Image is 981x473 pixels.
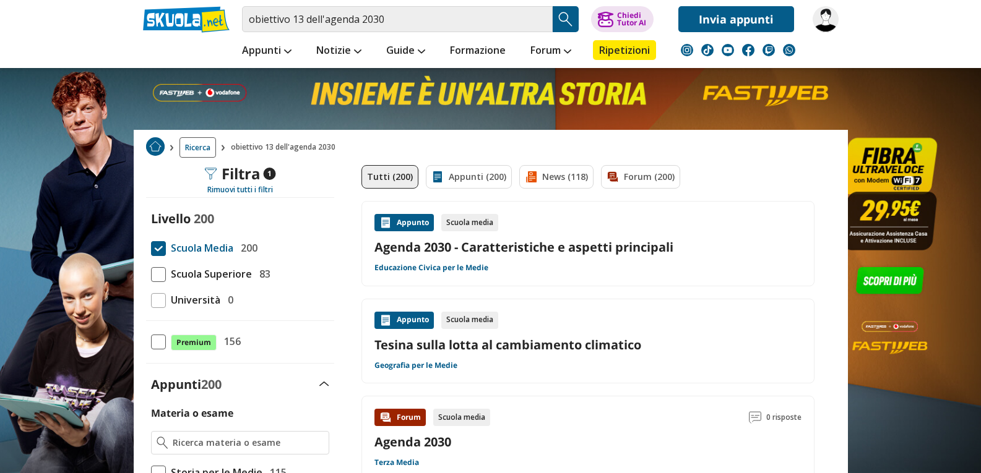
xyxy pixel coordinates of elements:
a: Invia appunti [678,6,794,32]
div: Filtra [204,165,275,182]
a: Educazione Civica per le Medie [374,263,488,273]
a: Tutti (200) [361,165,418,189]
span: Scuola Media [166,240,233,256]
img: Filtra filtri mobile [204,168,217,180]
span: 0 [223,292,233,308]
button: Search Button [553,6,579,32]
span: 200 [236,240,257,256]
img: Home [146,137,165,156]
div: Chiedi Tutor AI [617,12,646,27]
a: Guide [383,40,428,62]
div: Appunto [374,214,434,231]
img: youtube [722,44,734,56]
a: Tesina sulla lotta al cambiamento climatico [374,336,802,353]
img: Forum filtro contenuto [607,171,619,183]
a: Terza Media [374,458,419,467]
a: Appunti (200) [426,165,512,189]
a: Geografia per le Medie [374,360,457,370]
img: WhatsApp [783,44,795,56]
img: Ricerca materia o esame [157,437,168,449]
input: Ricerca materia o esame [173,437,323,449]
img: twitch [763,44,775,56]
div: Forum [374,409,426,426]
div: Scuola media [433,409,490,426]
a: News (118) [519,165,594,189]
img: Appunti contenuto [379,314,392,326]
img: Appunti contenuto [379,216,392,229]
img: Forum contenuto [379,411,392,424]
img: Appunti filtro contenuto [431,171,444,183]
a: Agenda 2030 - Caratteristiche e aspetti principali [374,239,802,255]
a: Ripetizioni [593,40,656,60]
span: 1 [263,168,275,180]
a: Forum (200) [601,165,680,189]
span: Premium [171,335,217,351]
span: 156 [219,333,241,349]
a: Appunti [239,40,295,62]
label: Materia o esame [151,406,233,420]
div: Rimuovi tutti i filtri [146,185,334,195]
a: Home [146,137,165,158]
img: tiktok [701,44,714,56]
span: 83 [254,266,270,282]
img: instagram [681,44,693,56]
a: Forum [527,40,574,62]
label: Appunti [151,376,222,393]
a: Notizie [313,40,365,62]
img: News filtro contenuto [525,171,537,183]
span: Università [166,292,220,308]
div: Scuola media [441,312,498,329]
img: Cerca appunti, riassunti o versioni [556,10,575,28]
img: Commenti lettura [749,411,761,424]
a: Agenda 2030 [374,433,451,450]
img: facebook [742,44,754,56]
span: 0 risposte [766,409,802,426]
input: Cerca appunti, riassunti o versioni [242,6,553,32]
span: obiettivo 13 dell'agenda 2030 [231,137,340,158]
a: Ricerca [179,137,216,158]
span: 200 [201,376,222,393]
label: Livello [151,210,191,227]
div: Appunto [374,312,434,329]
a: Formazione [447,40,509,62]
img: Apri e chiudi sezione [319,381,329,386]
span: 200 [194,210,214,227]
img: pippi12 [813,6,839,32]
button: ChiediTutor AI [591,6,654,32]
div: Scuola media [441,214,498,231]
span: Scuola Superiore [166,266,252,282]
